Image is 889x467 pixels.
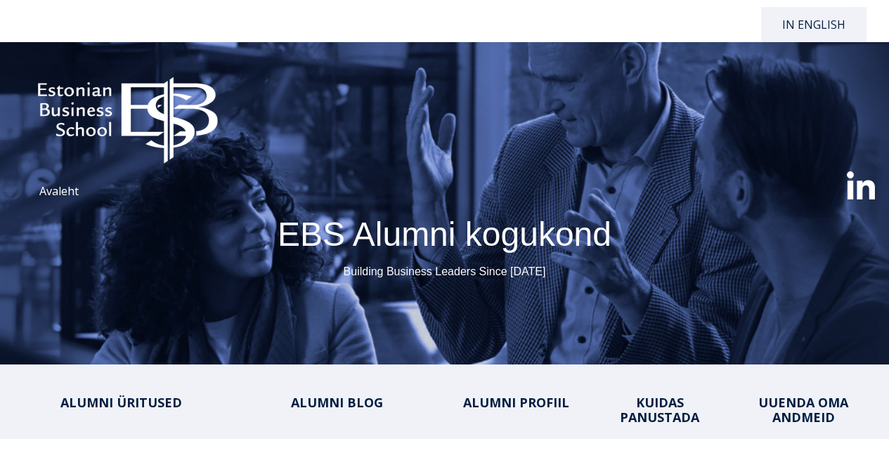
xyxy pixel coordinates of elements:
[291,394,383,411] a: ALUMNI BLOG
[758,394,848,426] a: UUENDA OMA ANDMEID
[463,394,569,411] a: ALUMNI PROFIIL
[278,216,611,253] span: EBS Alumni kogukond
[847,171,875,199] img: linkedin-xxl
[620,394,699,426] a: KUIDAS PANUSTADA
[761,7,867,42] a: In English
[39,183,79,199] a: Avaleht
[60,394,182,411] a: ALUMNI ÜRITUSED
[14,56,241,171] img: ebs_logo2016_white-1
[344,265,546,277] span: Building Business Leaders Since [DATE]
